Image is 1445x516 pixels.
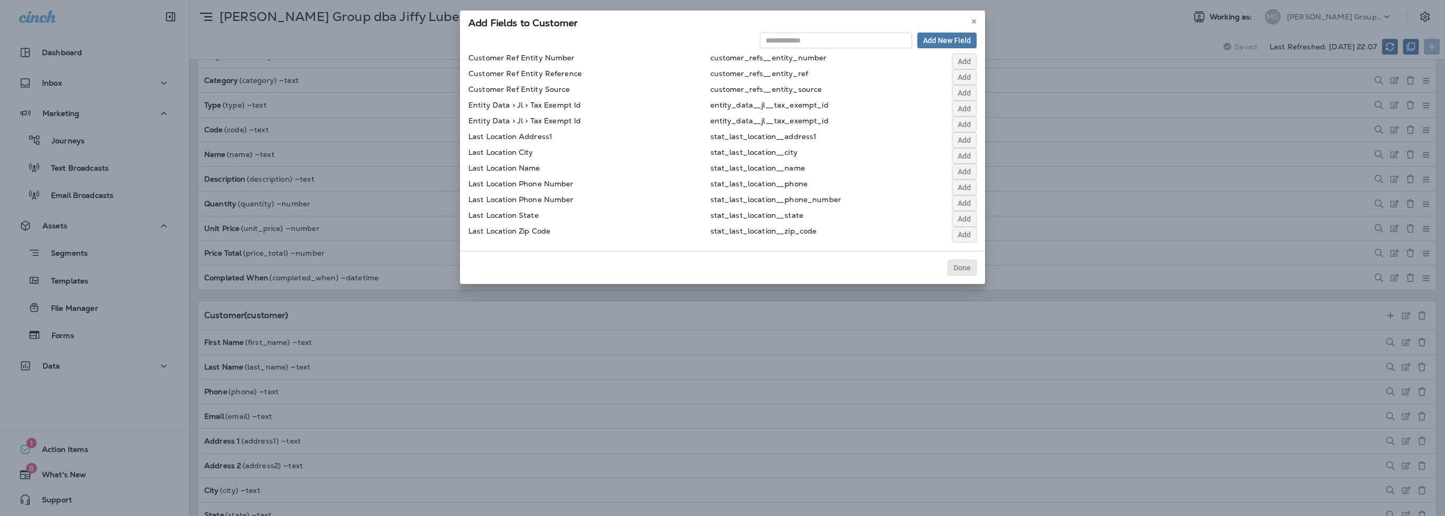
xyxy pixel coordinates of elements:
div: Customer Ref Entity Source [468,85,600,101]
button: Add [952,85,977,101]
div: customer_refs__entity_source [710,85,842,101]
span: Add [958,121,971,128]
span: Add [958,105,971,112]
span: Done [954,264,971,271]
button: Add [952,148,977,164]
span: Add [958,184,971,191]
div: Customer Ref Entity Reference [468,69,600,85]
div: customer_refs__entity_number [710,54,842,69]
div: stat_last_location__city [710,148,842,164]
div: stat_last_location__address1 [710,132,842,148]
div: stat_last_location__name [710,164,842,180]
div: Last Location Phone Number [468,195,600,211]
div: Add Fields to Customer [460,10,985,33]
button: Add [952,69,977,85]
div: entity_data__jl__tax_exempt_id [710,117,842,132]
span: Add [958,152,971,160]
div: stat_last_location__phone [710,180,842,195]
div: stat_last_location__state [710,211,842,227]
div: Last Location Name [468,164,600,180]
div: Customer Ref Entity Number [468,54,600,69]
button: Add New Field [917,33,977,48]
div: Last Location Phone Number [468,180,600,195]
span: Add [958,89,971,97]
span: Add [958,168,971,175]
span: Add [958,73,971,81]
div: Entity Data > Jl > Tax Exempt Id [468,117,600,132]
button: Add [952,132,977,148]
span: Add [958,199,971,207]
div: entity_data__jl__tax_exempt_id [710,101,842,117]
div: Last Location Address1 [468,132,600,148]
button: Add [952,180,977,195]
div: stat_last_location__phone_number [710,195,842,211]
div: Last Location State [468,211,600,227]
button: Add [952,227,977,243]
span: Add [958,136,971,144]
div: Last Location City [468,148,600,164]
button: Add [952,117,977,132]
div: stat_last_location__zip_code [710,227,842,243]
button: Add [952,195,977,211]
button: Add [952,101,977,117]
div: Entity Data > Jl > Tax Exempt Id [468,101,600,117]
div: Last Location Zip Code [468,227,600,243]
span: Add [958,215,971,223]
div: customer_refs__entity_ref [710,69,842,85]
button: Done [948,260,977,276]
span: Add New Field [923,37,971,44]
button: Add [952,54,977,69]
span: Add [958,231,971,238]
span: Add [958,58,971,65]
button: Add [952,164,977,180]
button: Add [952,211,977,227]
